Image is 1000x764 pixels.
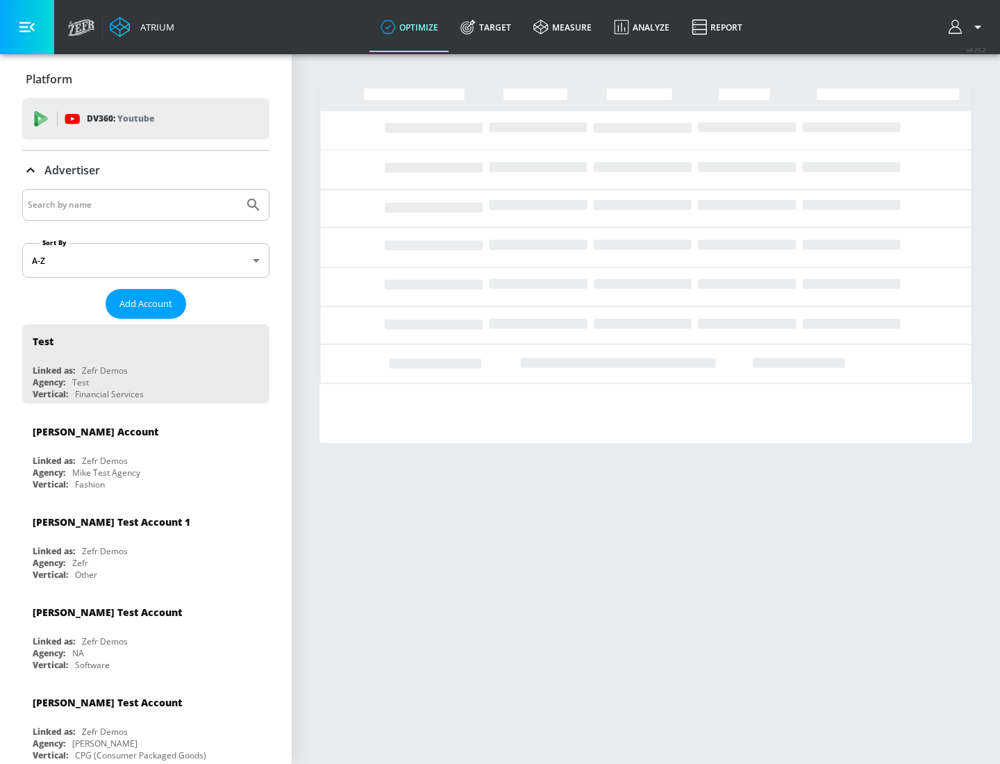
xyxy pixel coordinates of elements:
div: [PERSON_NAME] Test Account [33,606,182,619]
a: Atrium [110,17,174,38]
div: CPG (Consumer Packaged Goods) [75,749,206,761]
div: [PERSON_NAME] Test Account 1 [33,515,190,529]
div: Agency: [33,467,65,479]
a: Target [449,2,522,52]
div: Agency: [33,738,65,749]
div: TestLinked as:Zefr DemosAgency:TestVertical:Financial Services [22,324,269,404]
div: [PERSON_NAME] AccountLinked as:Zefr DemosAgency:Mike Test AgencyVertical:Fashion [22,415,269,494]
div: Zefr Demos [82,636,128,647]
div: Agency: [33,647,65,659]
div: Software [75,659,110,671]
div: [PERSON_NAME] Test AccountLinked as:Zefr DemosAgency:NAVertical:Software [22,595,269,674]
div: Test [72,376,89,388]
a: measure [522,2,603,52]
div: Linked as: [33,726,75,738]
p: Advertiser [44,163,100,178]
div: [PERSON_NAME] Test Account 1Linked as:Zefr DemosAgency:ZefrVertical:Other [22,505,269,584]
div: Linked as: [33,455,75,467]
div: Vertical: [33,659,68,671]
a: Report [681,2,753,52]
div: Agency: [33,557,65,569]
label: Sort By [40,238,69,247]
div: Zefr Demos [82,726,128,738]
input: Search by name [28,196,238,214]
span: v 4.25.2 [967,46,986,53]
div: Atrium [135,21,174,33]
div: Platform [22,60,269,99]
div: Other [75,569,97,581]
div: Vertical: [33,388,68,400]
div: [PERSON_NAME] [72,738,137,749]
div: Zefr Demos [82,455,128,467]
div: A-Z [22,243,269,278]
p: Platform [26,72,72,87]
a: Analyze [603,2,681,52]
div: Linked as: [33,636,75,647]
div: Vertical: [33,749,68,761]
span: Add Account [119,296,172,312]
div: DV360: Youtube [22,98,269,140]
div: Zefr Demos [82,365,128,376]
div: Fashion [75,479,105,490]
p: Youtube [117,111,154,126]
div: Linked as: [33,365,75,376]
div: Zefr [72,557,88,569]
div: [PERSON_NAME] Account [33,425,158,438]
div: Test [33,335,53,348]
div: Linked as: [33,545,75,557]
div: Zefr Demos [82,545,128,557]
div: Vertical: [33,569,68,581]
div: Mike Test Agency [72,467,140,479]
div: Agency: [33,376,65,388]
div: Financial Services [75,388,144,400]
div: Vertical: [33,479,68,490]
div: [PERSON_NAME] Test Account [33,696,182,709]
a: optimize [369,2,449,52]
p: DV360: [87,111,154,126]
div: NA [72,647,84,659]
button: Add Account [106,289,186,319]
div: Advertiser [22,151,269,190]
